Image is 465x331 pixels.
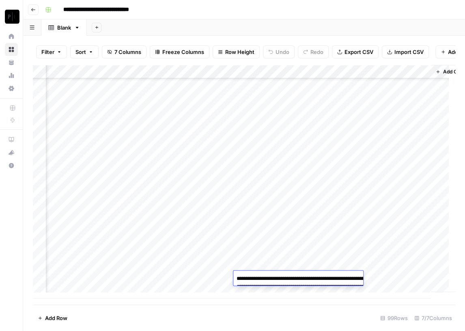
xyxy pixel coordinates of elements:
[5,146,18,159] button: What's new?
[5,146,17,159] div: What's new?
[298,45,329,58] button: Redo
[394,48,424,56] span: Import CSV
[5,56,18,69] a: Your Data
[33,312,72,325] button: Add Row
[382,45,429,58] button: Import CSV
[5,6,18,27] button: Workspace: Paragon Intel - Copyediting
[70,45,99,58] button: Sort
[344,48,373,56] span: Export CSV
[36,45,67,58] button: Filter
[5,159,18,172] button: Help + Support
[114,48,141,56] span: 7 Columns
[263,45,295,58] button: Undo
[41,19,87,36] a: Blank
[5,9,19,24] img: Paragon Intel - Copyediting Logo
[41,48,54,56] span: Filter
[102,45,146,58] button: 7 Columns
[45,314,67,322] span: Add Row
[57,24,71,32] div: Blank
[225,48,254,56] span: Row Height
[213,45,260,58] button: Row Height
[162,48,204,56] span: Freeze Columns
[150,45,209,58] button: Freeze Columns
[5,30,18,43] a: Home
[276,48,289,56] span: Undo
[411,312,455,325] div: 7/7 Columns
[5,69,18,82] a: Usage
[5,43,18,56] a: Browse
[5,133,18,146] a: AirOps Academy
[75,48,86,56] span: Sort
[332,45,379,58] button: Export CSV
[310,48,323,56] span: Redo
[377,312,411,325] div: 99 Rows
[5,82,18,95] a: Settings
